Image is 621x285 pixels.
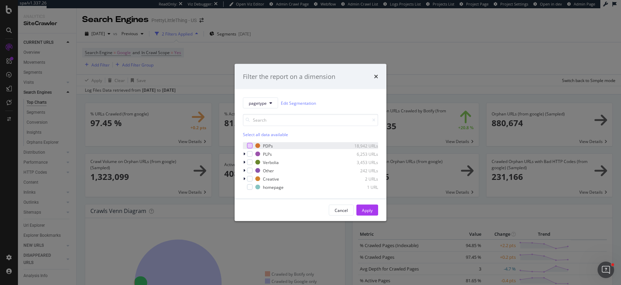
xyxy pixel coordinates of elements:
[263,143,273,149] div: PDPs
[344,159,378,165] div: 3,453 URLs
[243,132,378,138] div: Select all data available
[356,205,378,216] button: Apply
[243,72,335,81] div: Filter the report on a dimension
[335,207,348,213] div: Cancel
[243,114,378,126] input: Search
[598,262,614,278] iframe: Intercom live chat
[243,98,278,109] button: pagetype
[344,176,378,182] div: 2 URLs
[344,143,378,149] div: 18,942 URLs
[374,72,378,81] div: times
[263,176,279,182] div: Creative
[344,167,378,173] div: 242 URLs
[249,100,267,106] span: pagetype
[281,99,316,106] a: Edit Segmentation
[235,64,386,221] div: modal
[344,184,378,190] div: 1 URL
[263,151,272,157] div: PLPs
[263,159,279,165] div: Verbolia
[362,207,373,213] div: Apply
[344,151,378,157] div: 6,253 URLs
[329,205,354,216] button: Cancel
[263,167,274,173] div: Other
[263,184,284,190] div: homepage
